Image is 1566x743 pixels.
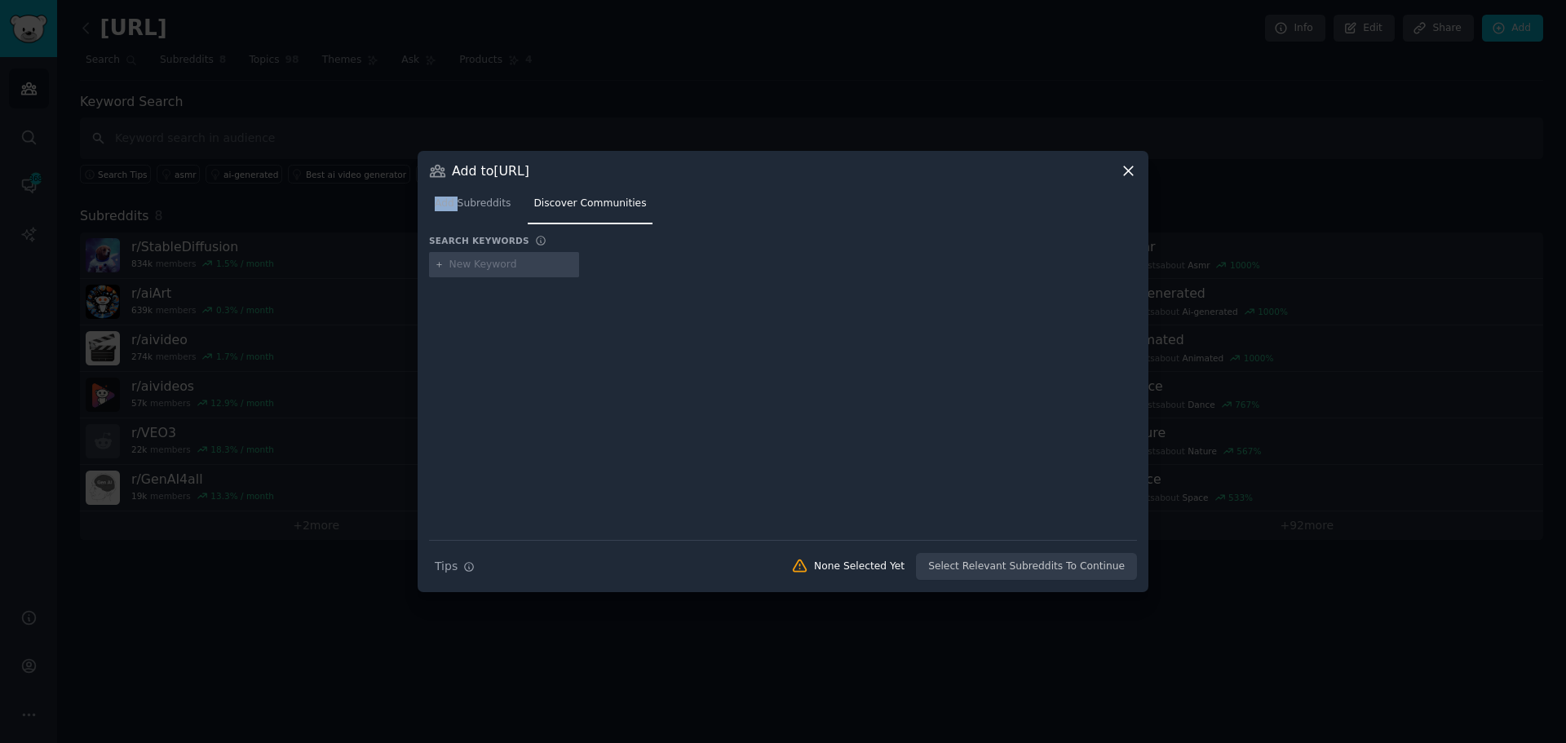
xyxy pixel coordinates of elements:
a: Add Subreddits [429,191,516,224]
span: Tips [435,558,458,575]
span: Discover Communities [533,197,646,211]
button: Tips [429,552,480,581]
div: None Selected Yet [814,559,905,574]
h3: Add to [URL] [452,162,529,179]
a: Discover Communities [528,191,652,224]
span: Add Subreddits [435,197,511,211]
input: New Keyword [449,258,573,272]
h3: Search keywords [429,235,529,246]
